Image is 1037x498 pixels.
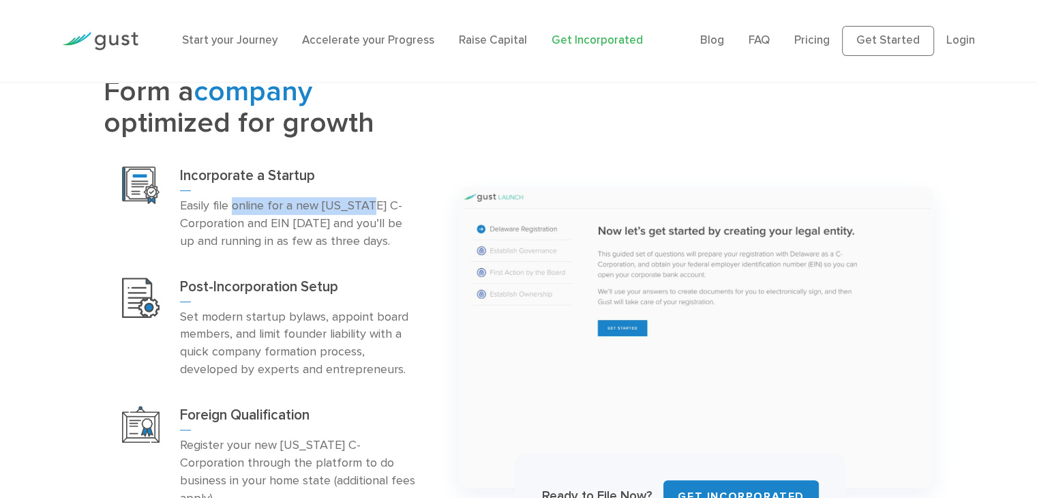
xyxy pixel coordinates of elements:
h3: Incorporate a Startup [180,166,419,191]
img: Post Incorporation Setup [122,278,160,319]
a: FAQ [749,33,770,47]
p: Set modern startup bylaws, appoint board members, and limit founder liability with a quick compan... [180,308,419,379]
a: Raise Capital [459,33,527,47]
a: Pricing [794,33,830,47]
a: Start your Journey [182,33,277,47]
img: 1 Form A Company [458,187,934,488]
a: Blog [700,33,724,47]
h2: Form a optimized for growth [104,76,438,139]
img: Foreign Qualification [122,406,160,443]
p: Easily file online for a new [US_STATE] C-Corporation and EIN [DATE] and you’ll be up and running... [180,197,419,250]
a: Login [946,33,975,47]
a: Get Incorporated [552,33,643,47]
a: Get Started [842,26,934,56]
img: Gust Logo [62,32,138,50]
span: company [194,74,312,108]
h3: Foreign Qualification [180,406,419,430]
img: Incorporation Icon [122,166,160,204]
h3: Post-Incorporation Setup [180,278,419,302]
a: Accelerate your Progress [302,33,434,47]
